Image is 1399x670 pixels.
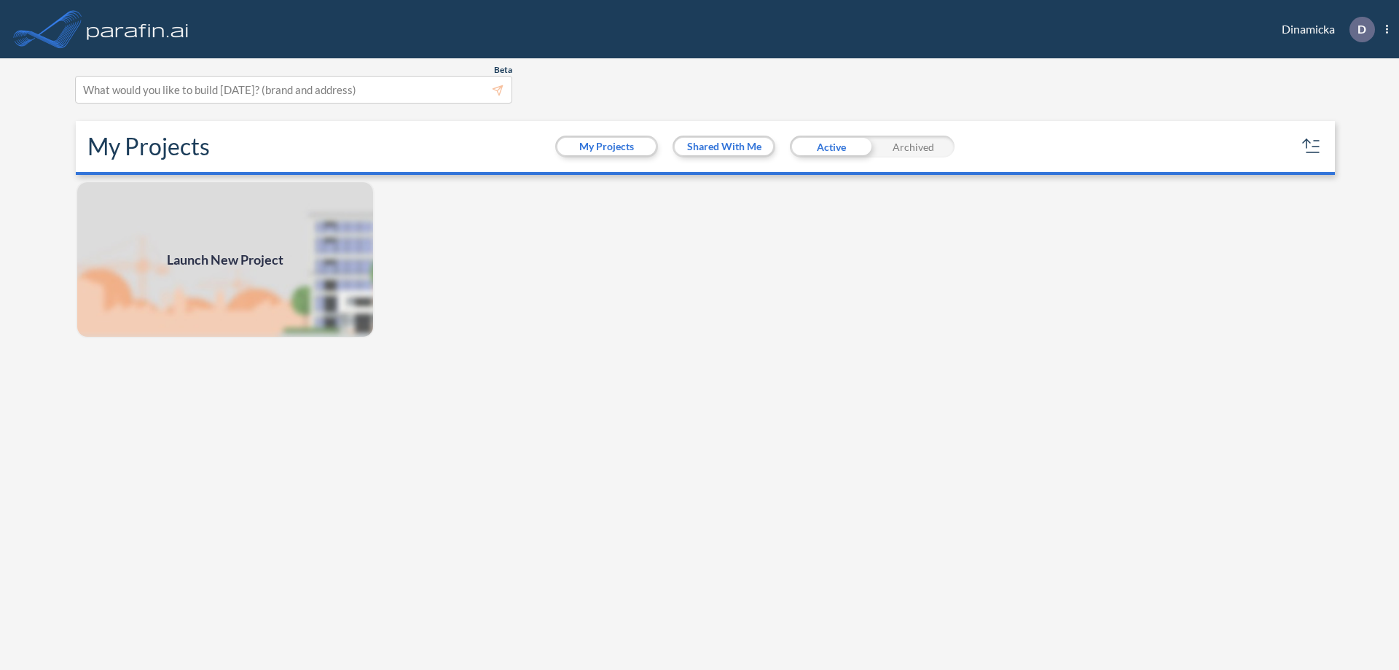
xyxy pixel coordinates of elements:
[872,136,955,157] div: Archived
[76,181,375,338] a: Launch New Project
[790,136,872,157] div: Active
[76,181,375,338] img: add
[84,15,192,44] img: logo
[675,138,773,155] button: Shared With Me
[1260,17,1388,42] div: Dinamicka
[167,250,283,270] span: Launch New Project
[557,138,656,155] button: My Projects
[87,133,210,160] h2: My Projects
[1300,135,1323,158] button: sort
[494,64,512,76] span: Beta
[1357,23,1366,36] p: D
